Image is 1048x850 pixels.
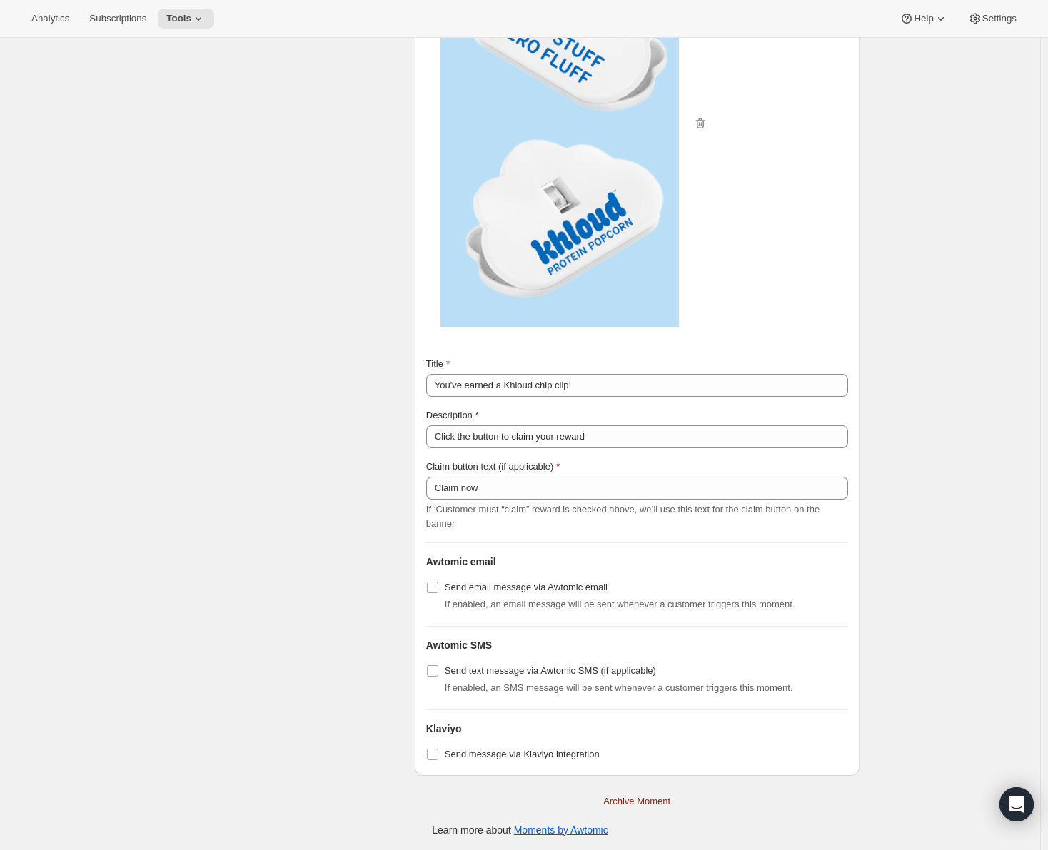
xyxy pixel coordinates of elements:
h2: Klaviyo [426,722,848,736]
span: If enabled, an email message will be sent whenever a customer triggers this moment. [445,599,795,609]
button: Analytics [23,9,78,29]
button: Tools [158,9,214,29]
h2: Awtomic email [426,555,848,569]
input: Example: Click the button to add it to your next subscription order [426,425,848,448]
input: Example: You’ve earned reward [426,374,848,397]
span: If enabled, an SMS message will be sent whenever a customer triggers this moment. [445,682,793,693]
span: Help [914,13,933,24]
input: Example: Claim now [426,477,848,500]
span: Subscriptions [89,13,146,24]
button: Subscriptions [81,9,155,29]
button: Help [891,9,956,29]
span: Analytics [31,13,69,24]
span: Archive Moment [603,794,670,809]
span: Description [426,410,473,420]
p: Learn more about [432,823,608,837]
span: Title [426,358,443,369]
button: Settings [959,9,1025,29]
span: Send message via Klaviyo integration [445,749,600,759]
span: Send text message via Awtomic SMS (if applicable) [445,665,656,676]
span: If ‘Customer must “claim” reward is checked above, we’ll use this text for the claim button on th... [426,504,820,529]
span: Send email message via Awtomic email [445,582,608,592]
button: Archive Moment [595,790,679,813]
span: Tools [166,13,191,24]
span: Claim button text (if applicable) [426,461,553,472]
h2: Awtomic SMS [426,638,848,652]
div: Open Intercom Messenger [999,787,1034,821]
span: Settings [982,13,1017,24]
a: Moments by Awtomic [514,824,608,836]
